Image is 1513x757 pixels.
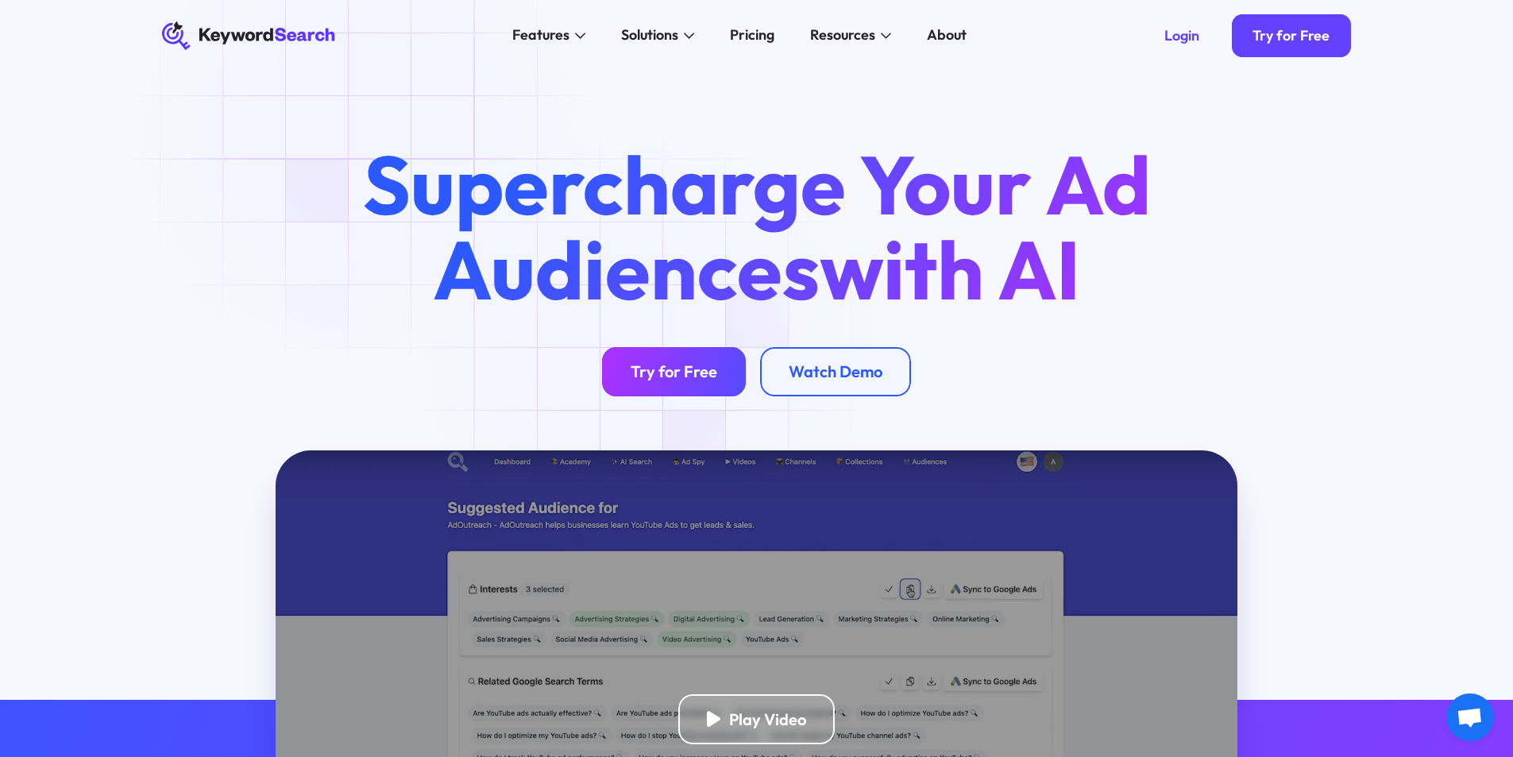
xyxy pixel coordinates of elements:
[1164,27,1199,44] div: Login
[729,709,806,729] div: Play Video
[927,25,967,46] div: About
[329,142,1183,311] h1: Supercharge Your Ad Audiences
[621,25,678,46] div: Solutions
[602,347,746,397] a: Try for Free
[1446,693,1494,741] a: Open chat
[1232,14,1352,57] a: Try for Free
[820,218,1080,321] span: with AI
[720,21,785,50] a: Pricing
[1252,27,1330,44] div: Try for Free
[917,21,978,50] a: About
[810,25,875,46] div: Resources
[1143,14,1221,57] a: Login
[789,361,882,381] div: Watch Demo
[631,361,717,381] div: Try for Free
[730,25,774,46] div: Pricing
[512,25,569,46] div: Features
